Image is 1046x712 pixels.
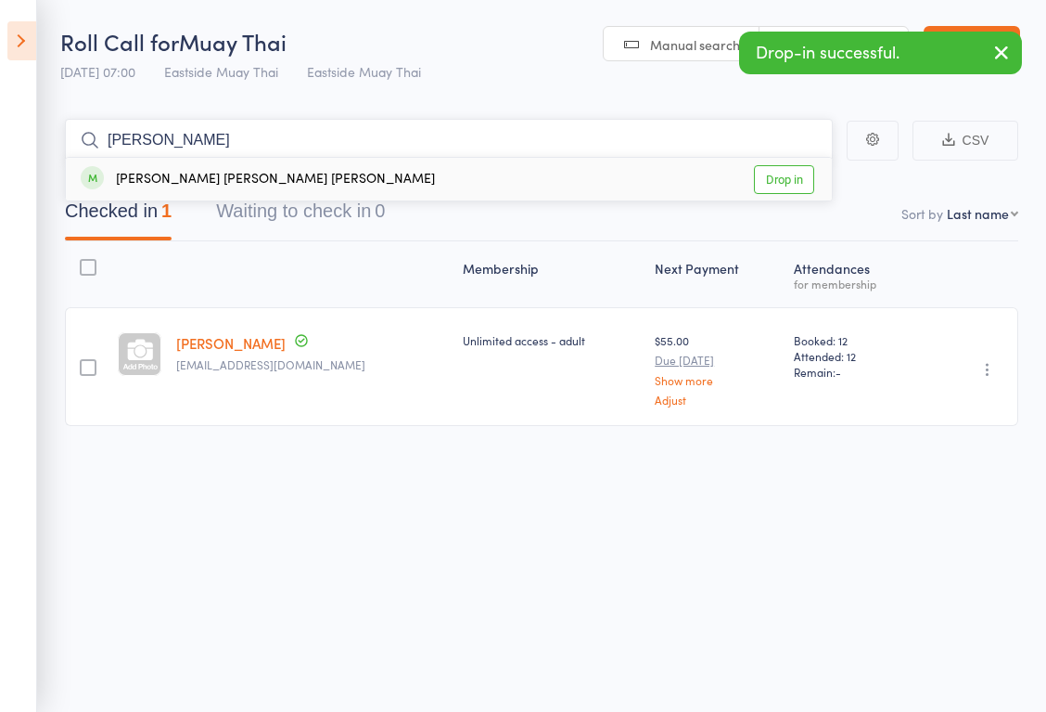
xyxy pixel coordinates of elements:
span: Roll Call for [60,26,179,57]
button: CSV [912,121,1018,161]
div: Membership [455,250,648,299]
span: Eastside Muay Thai [164,62,278,81]
span: Remain: [794,364,915,380]
button: Checked in1 [65,191,172,240]
div: Drop-in successful. [739,32,1022,74]
small: Due [DATE] [655,354,779,367]
div: Atten­dances [786,250,923,299]
input: Search by name [65,119,833,162]
span: Attended: 12 [794,348,915,364]
span: [DATE] 07:00 [60,62,135,81]
label: Sort by [901,204,943,223]
button: Waiting to check in0 [216,191,385,240]
div: Unlimited access - adult [463,332,641,348]
div: $55.00 [655,332,779,406]
span: Manual search [650,35,740,54]
div: 1 [161,201,172,221]
small: tassiasbeghen@hotmail.com [176,358,448,371]
a: Exit roll call [924,26,1020,63]
span: - [836,364,841,380]
span: Muay Thai [179,26,287,57]
a: [PERSON_NAME] [176,333,286,353]
a: Show more [655,374,779,386]
span: Booked: 12 [794,332,915,348]
div: [PERSON_NAME] [PERSON_NAME] [PERSON_NAME] [81,169,435,190]
a: Adjust [655,394,779,406]
div: Last name [947,204,1009,223]
div: for membership [794,278,915,290]
span: Eastside Muay Thai [307,62,421,81]
a: Drop in [754,165,814,194]
div: 0 [375,201,385,221]
div: Next Payment [647,250,786,299]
